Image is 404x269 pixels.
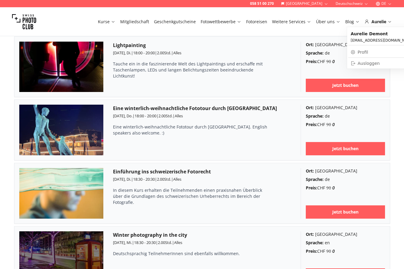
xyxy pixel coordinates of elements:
[306,240,385,246] div: en
[157,50,171,55] span: 2.00 Std.
[332,59,335,64] em: 0
[19,42,104,92] img: Lightpainting
[326,248,331,254] span: 90
[157,176,171,182] span: 2.00 Std.
[345,19,360,25] a: Blog
[158,240,172,245] span: 2.00 Std.
[113,124,270,136] p: Eine winterlich-weihnachtliche Fototour durch [GEOGRAPHIC_DATA]. English speakers also welcome. :)
[306,185,385,191] div: CHF
[306,105,385,111] div: [GEOGRAPHIC_DATA]
[173,50,181,55] span: Alles
[306,42,385,48] div: [GEOGRAPHIC_DATA]
[332,209,359,215] b: Jetzt buchen
[332,122,335,127] em: 0
[244,17,270,26] button: Fotoreisen
[154,19,196,25] a: Geschenkgutscheine
[152,17,198,26] button: Geschenkgutscheine
[113,61,270,79] p: Tauche ein in die faszinierende Welt des Lightpaintings und erschaffe mit Taschenlampen, LEDs und...
[113,176,181,182] small: | | |
[133,176,155,182] span: 18:30 - 20:30
[113,231,291,239] h3: Winter photography in the city
[250,1,274,6] a: 058 51 00 270
[306,205,385,219] a: Jetzt buchen
[201,19,241,25] a: Fotowettbewerbe
[113,50,181,55] small: | | |
[133,50,155,55] span: 18:00 - 20:00
[306,50,385,56] div: de
[343,17,362,26] button: Blog
[306,122,317,127] b: Preis :
[306,122,385,128] div: CHF
[272,19,311,25] a: Weitere Services
[246,19,267,25] a: Fotoreisen
[306,113,324,119] b: Sprache :
[174,240,182,245] span: Alles
[326,59,331,64] span: 90
[134,240,156,245] span: 18:30 - 20:30
[306,185,317,191] b: Preis :
[98,19,115,25] a: Kurse
[306,176,385,182] div: de
[12,10,36,34] img: Swiss photo club
[113,50,131,55] span: [DATE], Di.
[120,19,149,25] a: Mitgliedschaft
[332,146,359,152] b: Jetzt buchen
[270,17,314,26] button: Weitere Services
[113,176,131,182] span: [DATE], Di.
[314,17,343,26] button: Über uns
[306,50,324,56] b: Sprache :
[19,168,104,219] img: Einführung ins schweizerische Fotorecht
[158,113,173,119] span: 2.00 Std.
[306,59,317,64] b: Preis :
[306,231,385,237] div: [GEOGRAPHIC_DATA]
[306,105,314,110] b: Ort :
[113,105,291,112] h3: Eine winterlich-weihnachtliche Fototour durch [GEOGRAPHIC_DATA]
[173,176,181,182] span: Alles
[175,113,183,119] span: Alles
[365,19,392,25] div: Aurelie
[113,113,133,119] span: [DATE], Do.
[306,79,385,92] a: Jetzt buchen
[306,113,385,119] div: de
[118,17,152,26] button: Mitgliedschaft
[306,176,324,182] b: Sprache :
[113,240,182,245] small: | | |
[198,17,244,26] button: Fotowettbewerbe
[19,105,104,155] img: Eine winterlich-weihnachtliche Fototour durch Zürich
[113,168,291,175] h3: Einführung ins schweizerische Fotorecht
[326,122,331,127] span: 90
[135,113,156,119] span: 18:00 - 20:00
[113,113,183,119] small: | | |
[306,240,324,245] b: Sprache :
[306,248,317,254] b: Preis :
[113,240,132,245] span: [DATE], Mi.
[332,185,335,191] em: 0
[332,248,335,254] em: 0
[326,185,331,191] span: 90
[306,168,314,174] b: Ort :
[113,187,270,205] p: In diesem Kurs erhalten die Teilnehmenden einen praxisnahen Überblick über die Grundlagen des sch...
[306,42,314,47] b: Ort :
[332,82,359,88] b: Jetzt buchen
[113,42,291,49] h3: Lightpainting
[96,17,118,26] button: Kurse
[306,142,385,155] a: Jetzt buchen
[306,168,385,174] div: [GEOGRAPHIC_DATA]
[316,19,340,25] a: Über uns
[306,59,385,65] div: CHF
[113,251,270,257] p: Deutschsprachig TeilnehmerInnen sind ebenfalls willkommen.
[306,231,314,237] b: Ort :
[306,248,385,254] div: CHF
